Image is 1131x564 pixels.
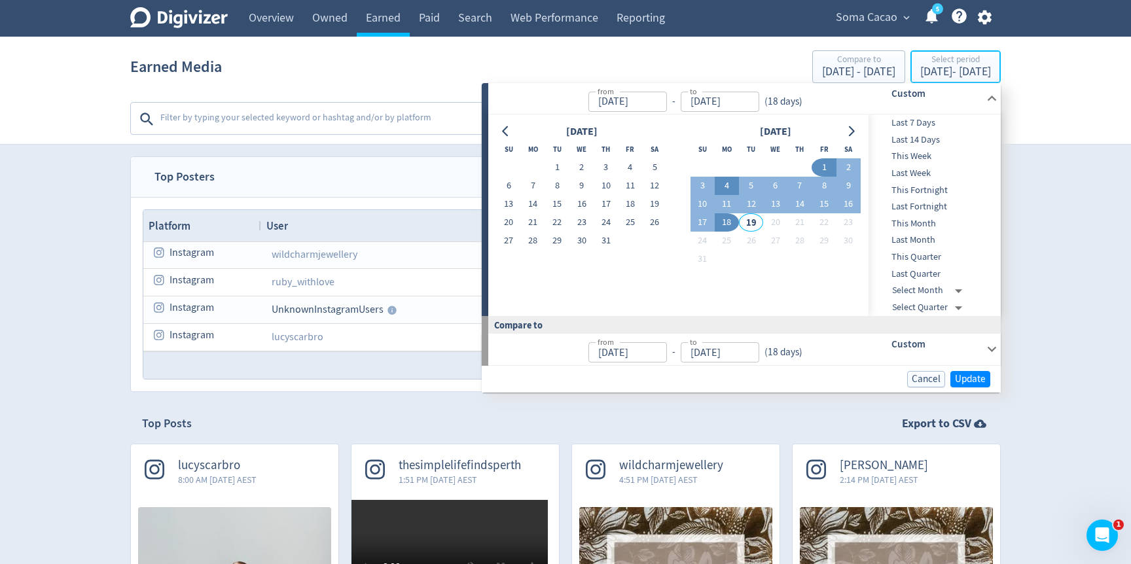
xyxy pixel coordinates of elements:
button: 12 [739,195,763,213]
button: 20 [763,213,787,232]
button: Go to previous month [497,122,516,141]
span: Last Quarter [869,267,998,281]
button: 3 [594,158,618,177]
div: Select period [920,55,991,66]
a: 5 [932,3,943,14]
th: Tuesday [545,140,569,158]
span: expand_more [901,12,912,24]
svg: instagram [154,274,166,286]
h1: Earned Media [130,46,222,88]
button: 14 [787,195,812,213]
th: Wednesday [569,140,594,158]
th: Saturday [643,140,667,158]
button: 9 [836,177,861,195]
div: This Week [869,148,998,165]
div: [DATE] [562,123,601,141]
span: Instagram [170,240,214,266]
h6: Custom [891,86,981,101]
a: lucyscarbro [272,330,323,344]
button: 19 [739,213,763,232]
label: to [690,336,697,347]
button: Select period[DATE]- [DATE] [910,50,1001,83]
button: 31 [691,250,715,268]
button: 15 [812,195,836,213]
th: Monday [521,140,545,158]
span: Instagram [170,268,214,293]
button: 18 [618,195,642,213]
div: Select Month [892,282,967,299]
button: 5 [739,177,763,195]
div: Last Fortnight [869,198,998,215]
span: wildcharmjewellery [619,458,723,473]
button: 17 [594,195,618,213]
button: 10 [691,195,715,213]
button: 14 [521,195,545,213]
button: 31 [594,232,618,250]
button: Go to next month [842,122,861,141]
nav: presets [869,115,998,316]
th: Friday [812,140,836,158]
button: 17 [691,213,715,232]
button: 4 [618,158,642,177]
button: 12 [643,177,667,195]
th: Sunday [691,140,715,158]
span: 4:51 PM [DATE] AEST [619,473,723,486]
span: This Month [869,217,998,231]
span: Last 7 Days [869,116,998,130]
button: 25 [618,213,642,232]
div: Last 14 Days [869,132,998,149]
button: 28 [521,232,545,250]
button: 25 [715,232,739,250]
button: 29 [545,232,569,250]
span: lucyscarbro [178,458,257,473]
button: 23 [836,213,861,232]
span: Update [955,374,986,384]
svg: instagram [154,302,166,313]
button: 27 [763,232,787,250]
th: Tuesday [739,140,763,158]
th: Saturday [836,140,861,158]
span: User [266,219,288,233]
div: This Fortnight [869,182,998,199]
iframe: Intercom live chat [1086,520,1118,551]
span: Last 14 Days [869,133,998,147]
span: 8:00 AM [DATE] AEST [178,473,257,486]
div: from-to(18 days)Custom [488,334,1001,365]
th: Friday [618,140,642,158]
label: from [598,336,614,347]
span: Cancel [912,374,941,384]
strong: Export to CSV [902,415,971,432]
a: wildcharmjewellery [272,248,357,261]
th: Wednesday [763,140,787,158]
span: Last Week [869,166,998,181]
span: Soma Cacao [836,7,897,28]
button: 9 [569,177,594,195]
button: 21 [787,213,812,232]
a: ruby_withlove [272,275,334,289]
span: 1 [1113,520,1124,530]
div: from-to(18 days)Custom [488,115,1001,316]
button: 10 [594,177,618,195]
div: from-to(18 days)Custom [488,83,1001,115]
button: 6 [763,177,787,195]
button: 8 [812,177,836,195]
button: 1 [812,158,836,177]
button: Cancel [907,371,945,387]
span: Last Fortnight [869,200,998,214]
button: 11 [715,195,739,213]
button: 24 [594,213,618,232]
text: 5 [936,5,939,14]
button: Compare to[DATE] - [DATE] [812,50,905,83]
button: 16 [569,195,594,213]
button: 29 [812,232,836,250]
label: from [598,86,614,97]
button: 22 [812,213,836,232]
th: Thursday [787,140,812,158]
th: Monday [715,140,739,158]
div: Last Month [869,232,998,249]
button: 3 [691,177,715,195]
div: Compare to [822,55,895,66]
span: [PERSON_NAME] [840,458,928,473]
button: 6 [497,177,521,195]
div: This Month [869,215,998,232]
